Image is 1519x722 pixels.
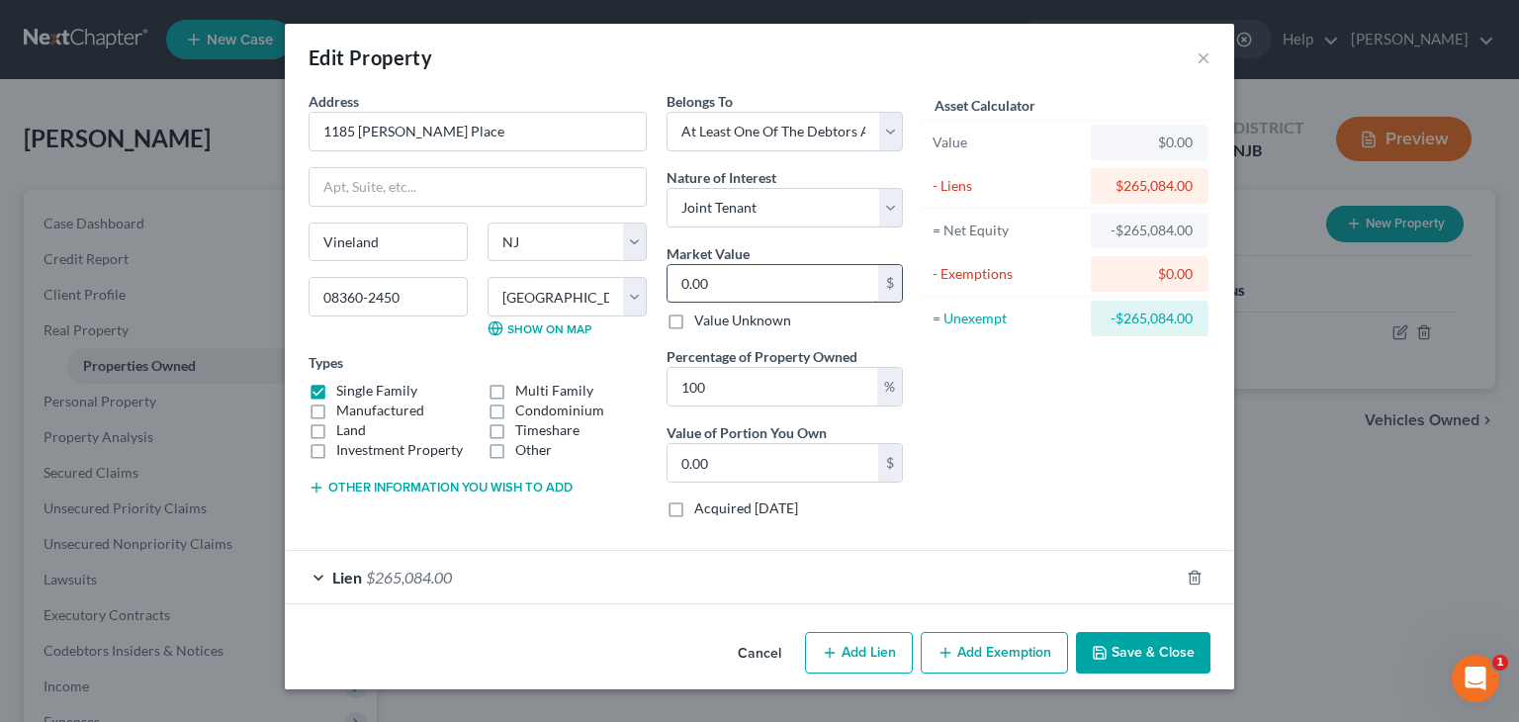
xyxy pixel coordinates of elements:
[878,444,902,482] div: $
[878,265,902,303] div: $
[1452,655,1499,702] iframe: Intercom live chat
[877,368,902,406] div: %
[668,444,878,482] input: 0.00
[805,632,913,674] button: Add Lien
[694,498,798,518] label: Acquired [DATE]
[1076,632,1210,674] button: Save & Close
[667,93,733,110] span: Belongs To
[515,420,580,440] label: Timeshare
[668,368,877,406] input: 0.00
[336,440,463,460] label: Investment Property
[694,311,791,330] label: Value Unknown
[366,568,452,587] span: $265,084.00
[515,381,593,401] label: Multi Family
[667,422,827,443] label: Value of Portion You Own
[935,95,1035,116] label: Asset Calculator
[667,167,776,188] label: Nature of Interest
[1197,45,1210,69] button: ×
[933,264,1082,284] div: - Exemptions
[1107,264,1193,284] div: $0.00
[1492,655,1508,671] span: 1
[332,568,362,587] span: Lien
[309,44,432,71] div: Edit Property
[310,168,646,206] input: Apt, Suite, etc...
[1107,133,1193,152] div: $0.00
[309,277,468,316] input: Enter zip...
[515,401,604,420] label: Condominium
[667,346,857,367] label: Percentage of Property Owned
[309,480,573,496] button: Other information you wish to add
[309,352,343,373] label: Types
[488,320,591,336] a: Show on Map
[933,221,1082,240] div: = Net Equity
[668,265,878,303] input: 0.00
[336,381,417,401] label: Single Family
[309,93,359,110] span: Address
[933,133,1082,152] div: Value
[1107,221,1193,240] div: -$265,084.00
[515,440,552,460] label: Other
[1107,176,1193,196] div: $265,084.00
[921,632,1068,674] button: Add Exemption
[1107,309,1193,328] div: -$265,084.00
[310,224,467,261] input: Enter city...
[336,401,424,420] label: Manufactured
[722,634,797,674] button: Cancel
[667,243,750,264] label: Market Value
[933,309,1082,328] div: = Unexempt
[336,420,366,440] label: Land
[933,176,1082,196] div: - Liens
[310,113,646,150] input: Enter address...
